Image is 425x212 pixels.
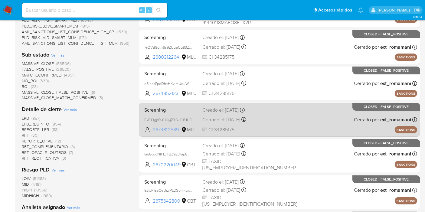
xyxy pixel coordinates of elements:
input: Buscar usuario o caso... [22,6,167,14]
span: s [148,7,150,13]
a: Salir [414,7,420,13]
span: Alt [140,7,145,13]
span: 3.157.3 [413,14,422,19]
a: Notificaciones [358,8,363,13]
span: Accesos rápidos [318,7,352,13]
p: igor.oliveirabrito@mercadolibre.com [378,7,412,13]
button: search-icon [152,6,165,15]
